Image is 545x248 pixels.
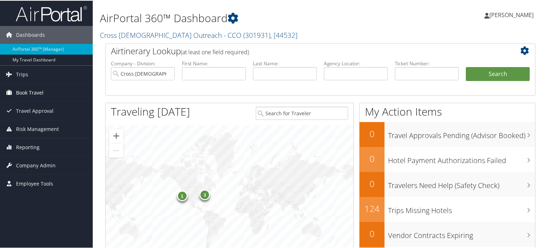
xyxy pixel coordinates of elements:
span: Travel Approval [16,101,54,119]
a: Cross [DEMOGRAPHIC_DATA] Outreach - CCO [100,30,297,39]
a: 0Vendor Contracts Expiring [360,221,535,246]
span: Risk Management [16,120,59,137]
a: 0Hotel Payment Authorizations Failed [360,146,535,171]
button: Zoom in [109,128,123,142]
span: [PERSON_NAME] [489,10,534,18]
button: Zoom out [109,143,123,157]
a: 124Trips Missing Hotels [360,196,535,221]
span: ( 301931 ) [243,30,270,39]
span: Book Travel [16,83,44,101]
span: Reporting [16,138,40,156]
h2: 0 [360,127,384,139]
span: Company Admin [16,156,56,174]
span: , [ 44532 ] [270,30,297,39]
h2: 0 [360,177,384,189]
h3: Vendor Contracts Expiring [388,226,535,240]
label: Ticket Number: [395,59,459,66]
span: (at least one field required) [181,47,249,55]
h2: 0 [360,227,384,239]
span: Employee Tools [16,174,53,192]
label: Company - Division: [111,59,175,66]
h2: 0 [360,152,384,164]
button: Search [466,66,530,81]
span: Dashboards [16,25,45,43]
h3: Trips Missing Hotels [388,201,535,215]
a: [PERSON_NAME] [484,4,541,25]
h3: Travelers Need Help (Safety Check) [388,176,535,190]
h3: Travel Approvals Pending (Advisor Booked) [388,126,535,140]
h2: 124 [360,202,384,214]
h1: My Action Items [360,103,535,118]
div: 3 [199,189,210,199]
label: Agency Locator: [324,59,388,66]
label: Last Name: [253,59,317,66]
input: Search for Traveler [256,106,348,119]
h1: AirPortal 360™ Dashboard [100,10,394,25]
span: Trips [16,65,28,83]
img: airportal-logo.png [16,5,87,21]
h3: Hotel Payment Authorizations Failed [388,151,535,165]
a: 0Travelers Need Help (Safety Check) [360,171,535,196]
h1: Traveling [DATE] [111,103,190,118]
label: First Name: [182,59,246,66]
a: 0Travel Approvals Pending (Advisor Booked) [360,121,535,146]
h2: Airtinerary Lookup [111,44,494,56]
div: 1 [177,189,187,200]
